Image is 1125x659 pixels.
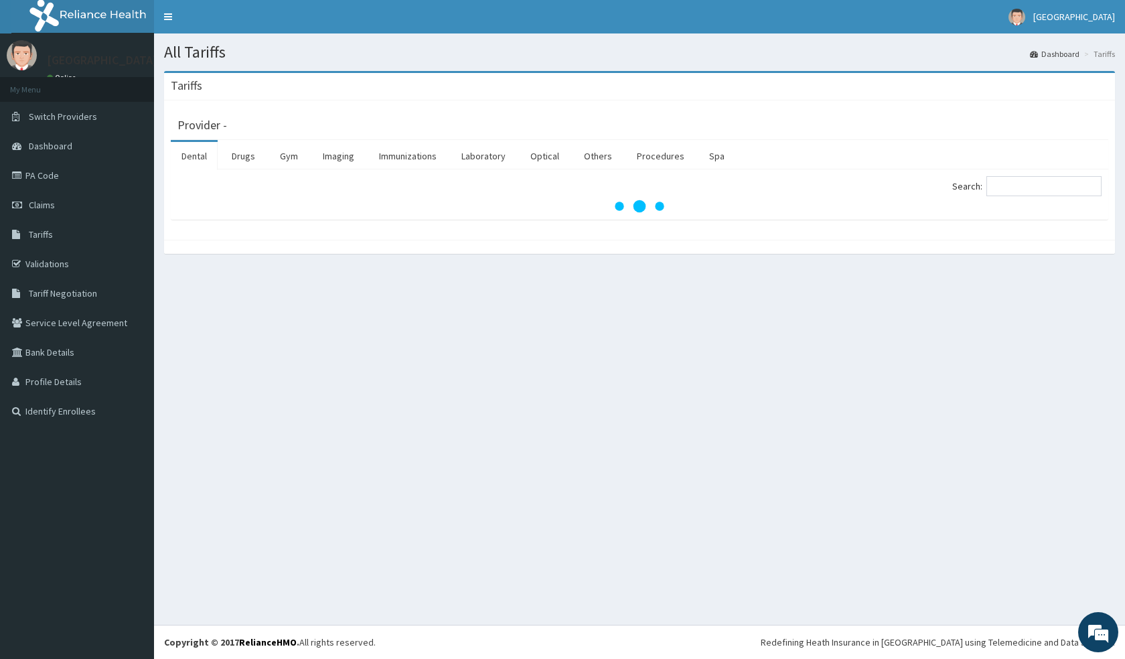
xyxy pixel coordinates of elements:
h3: Tariffs [171,80,202,92]
a: Procedures [626,142,695,170]
a: Laboratory [451,142,516,170]
strong: Copyright © 2017 . [164,636,299,648]
span: Dashboard [29,140,72,152]
img: User Image [1008,9,1025,25]
a: Optical [520,142,570,170]
li: Tariffs [1081,48,1115,60]
a: Gym [269,142,309,170]
svg: audio-loading [613,179,666,233]
div: Redefining Heath Insurance in [GEOGRAPHIC_DATA] using Telemedicine and Data Science! [761,636,1115,649]
a: Dental [171,142,218,170]
a: RelianceHMO [239,636,297,648]
span: [GEOGRAPHIC_DATA] [1033,11,1115,23]
a: Dashboard [1030,48,1079,60]
label: Search: [952,176,1102,196]
a: Imaging [312,142,365,170]
a: Drugs [221,142,266,170]
a: Spa [698,142,735,170]
input: Search: [986,176,1102,196]
img: User Image [7,40,37,70]
footer: All rights reserved. [154,625,1125,659]
a: Online [47,73,79,82]
a: Immunizations [368,142,447,170]
span: Tariff Negotiation [29,287,97,299]
span: Tariffs [29,228,53,240]
span: Claims [29,199,55,211]
h3: Provider - [177,119,227,131]
a: Others [573,142,623,170]
p: [GEOGRAPHIC_DATA] [47,54,157,66]
h1: All Tariffs [164,44,1115,61]
span: Switch Providers [29,111,97,123]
